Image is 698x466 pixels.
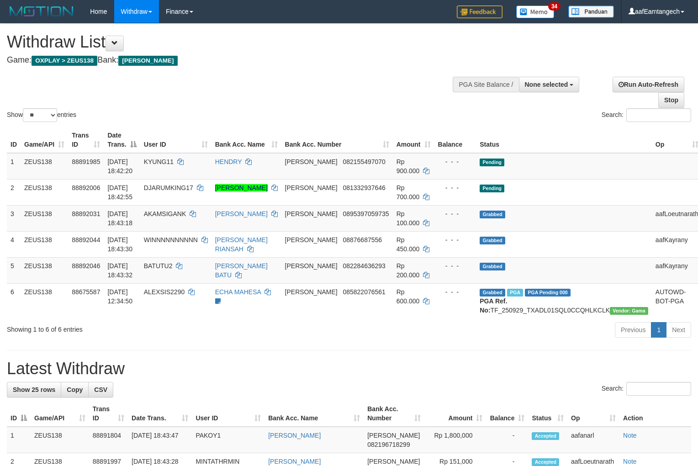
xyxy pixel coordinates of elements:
[7,205,21,231] td: 3
[397,236,420,253] span: Rp 450.000
[525,81,568,88] span: None selected
[285,210,338,217] span: [PERSON_NAME]
[438,209,473,218] div: - - -
[651,322,666,338] a: 1
[525,289,571,297] span: PGA Pending
[480,237,505,244] span: Grabbed
[480,297,507,314] b: PGA Ref. No:
[367,441,410,448] span: Copy 082196718299 to clipboard
[7,56,456,65] h4: Game: Bank:
[623,432,637,439] a: Note
[21,231,68,257] td: ZEUS138
[144,236,198,244] span: WINNNNNNNNNN
[438,261,473,270] div: - - -
[285,236,338,244] span: [PERSON_NAME]
[7,321,284,334] div: Showing 1 to 6 of 6 entries
[285,184,338,191] span: [PERSON_NAME]
[619,401,691,427] th: Action
[67,386,83,393] span: Copy
[476,127,652,153] th: Status
[424,427,486,453] td: Rp 1,800,000
[31,427,89,453] td: ZEUS138
[140,127,212,153] th: User ID: activate to sort column ascending
[32,56,97,66] span: OXPLAY > ZEUS138
[128,427,192,453] td: [DATE] 18:43:47
[367,432,420,439] span: [PERSON_NAME]
[107,184,132,201] span: [DATE] 18:42:55
[343,184,385,191] span: Copy 081332937646 to clipboard
[602,382,691,396] label: Search:
[480,289,505,297] span: Grabbed
[72,184,100,191] span: 88892006
[215,210,268,217] a: [PERSON_NAME]
[532,432,559,440] span: Accepted
[516,5,555,18] img: Button%20Memo.svg
[144,184,193,191] span: DJARUMKING17
[268,432,321,439] a: [PERSON_NAME]
[476,283,652,318] td: TF_250929_TXADL01SQL0CCQHLKCLK
[72,210,100,217] span: 88892031
[21,283,68,318] td: ZEUS138
[215,236,268,253] a: [PERSON_NAME] RIANSAH
[367,458,420,465] span: [PERSON_NAME]
[480,159,504,166] span: Pending
[397,288,420,305] span: Rp 600.000
[7,33,456,51] h1: Withdraw List
[666,322,691,338] a: Next
[7,283,21,318] td: 6
[480,185,504,192] span: Pending
[212,127,281,153] th: Bank Acc. Name: activate to sort column ascending
[88,382,113,397] a: CSV
[486,427,528,453] td: -
[424,401,486,427] th: Amount: activate to sort column ascending
[7,382,61,397] a: Show 25 rows
[7,179,21,205] td: 2
[215,262,268,279] a: [PERSON_NAME] BATU
[626,382,691,396] input: Search:
[128,401,192,427] th: Date Trans.: activate to sort column ascending
[285,158,338,165] span: [PERSON_NAME]
[7,257,21,283] td: 5
[89,427,128,453] td: 88891804
[480,263,505,270] span: Grabbed
[626,108,691,122] input: Search:
[602,108,691,122] label: Search:
[397,262,420,279] span: Rp 200.000
[107,288,132,305] span: [DATE] 12:34:50
[107,262,132,279] span: [DATE] 18:43:32
[7,231,21,257] td: 4
[215,288,261,296] a: ECHA MAHESA
[7,401,31,427] th: ID: activate to sort column descending
[567,401,619,427] th: Op: activate to sort column ascending
[480,211,505,218] span: Grabbed
[528,401,567,427] th: Status: activate to sort column ascending
[21,127,68,153] th: Game/API: activate to sort column ascending
[31,401,89,427] th: Game/API: activate to sort column ascending
[144,210,186,217] span: AKAMSIGANK
[7,360,691,378] h1: Latest Withdraw
[364,401,424,427] th: Bank Acc. Number: activate to sort column ascending
[215,184,268,191] a: [PERSON_NAME]
[438,183,473,192] div: - - -
[285,262,338,270] span: [PERSON_NAME]
[567,427,619,453] td: aafanarl
[7,427,31,453] td: 1
[72,236,100,244] span: 88892044
[7,153,21,180] td: 1
[107,158,132,175] span: [DATE] 18:42:20
[7,127,21,153] th: ID
[438,235,473,244] div: - - -
[192,401,264,427] th: User ID: activate to sort column ascending
[434,127,476,153] th: Balance
[61,382,89,397] a: Copy
[658,92,684,108] a: Stop
[89,401,128,427] th: Trans ID: activate to sort column ascending
[623,458,637,465] a: Note
[118,56,177,66] span: [PERSON_NAME]
[107,236,132,253] span: [DATE] 18:43:30
[438,287,473,297] div: - - -
[532,458,559,466] span: Accepted
[94,386,107,393] span: CSV
[21,205,68,231] td: ZEUS138
[104,127,140,153] th: Date Trans.: activate to sort column descending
